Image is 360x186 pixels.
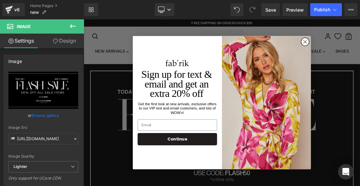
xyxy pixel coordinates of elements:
[338,164,354,180] div: Open Intercom Messenger
[308,26,319,37] button: Close dialog
[43,34,85,48] a: Design
[8,154,78,159] div: Image Quality
[282,3,308,16] a: Preview
[310,3,342,16] button: Publish
[116,57,149,66] img: logo
[8,176,78,185] div: Only support for UCare CDN
[344,3,357,16] button: More
[77,117,188,135] span: Get the first look at new arrivals, exclusive offers to our VIP text and email customers, and lot...
[8,125,78,130] div: Image Src
[76,141,189,158] input: Email
[76,161,189,178] button: Continue
[84,3,98,16] a: New Library
[265,6,276,13] span: Save
[8,133,78,144] input: Link
[246,3,259,16] button: Redo
[81,70,181,113] span: Sign up for text & email and get an extra 20% off
[30,10,39,15] span: new
[17,24,31,29] span: Image
[13,5,21,14] div: v6
[230,3,243,16] button: Undo
[3,3,25,16] a: v6
[8,55,22,64] div: Image
[14,164,27,169] b: Lighter
[30,3,84,8] a: Home Pages
[286,6,304,13] span: Preview
[8,112,78,119] div: or
[314,7,330,12] span: Publish
[32,110,59,121] a: Browse gallery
